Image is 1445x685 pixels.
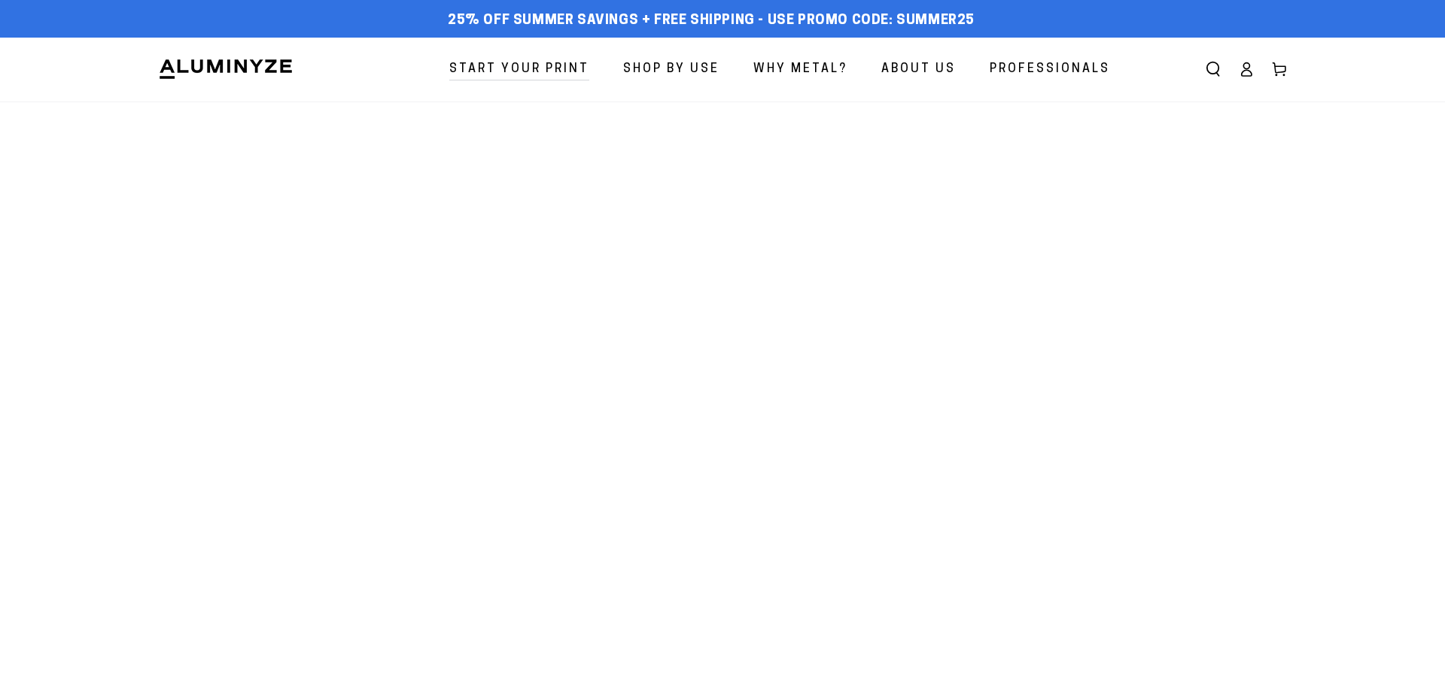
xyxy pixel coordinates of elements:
[449,59,589,80] span: Start Your Print
[438,50,601,89] a: Start Your Print
[1197,53,1230,86] summary: Search our site
[753,59,847,80] span: Why Metal?
[881,59,956,80] span: About Us
[623,59,719,80] span: Shop By Use
[870,50,967,89] a: About Us
[990,59,1110,80] span: Professionals
[448,13,975,29] span: 25% off Summer Savings + Free Shipping - Use Promo Code: SUMMER25
[978,50,1121,89] a: Professionals
[158,58,294,80] img: Aluminyze
[612,50,731,89] a: Shop By Use
[742,50,859,89] a: Why Metal?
